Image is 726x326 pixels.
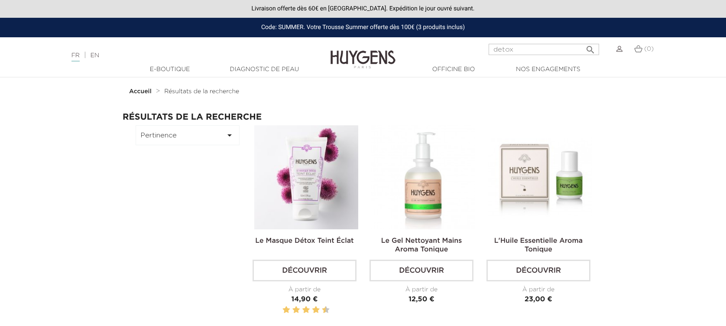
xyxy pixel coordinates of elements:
[301,305,302,316] label: 5
[91,52,99,59] a: EN
[164,88,239,95] a: Résultats de la recherche
[486,260,590,281] a: Découvrir
[369,260,473,281] a: Découvrir
[281,305,282,316] label: 1
[410,65,497,74] a: Officine Bio
[488,125,592,229] img: H.E. AROMA TONIQUE 10ml
[67,50,296,61] div: |
[371,125,475,229] img: Le Gel Nettoyant Mains Aroma Tonique
[129,88,153,95] a: Accueil
[408,296,434,303] span: 12,50 €
[525,296,552,303] span: 23,00 €
[253,260,357,281] a: Découvrir
[136,125,240,145] button: Pertinence
[486,285,590,294] div: À partir de
[123,112,603,122] h2: Résultats de la recherche
[311,305,312,316] label: 7
[254,125,358,229] img: Le Masque Détox Teint Éclat
[291,305,292,316] label: 3
[284,305,288,316] label: 2
[369,285,473,294] div: À partir de
[304,305,308,316] label: 6
[505,65,591,74] a: Nos engagements
[164,88,239,95] span: Résultats de la recherche
[71,52,80,62] a: FR
[381,238,462,253] a: Le Gel Nettoyant Mains Aroma Tonique
[494,238,583,253] a: L'Huile Essentielle Aroma Tonique
[126,65,213,74] a: E-Boutique
[224,130,235,140] i: 
[253,285,357,294] div: À partir de
[583,41,598,53] button: 
[321,305,322,316] label: 9
[585,42,596,52] i: 
[489,44,599,55] input: Rechercher
[292,296,318,303] span: 14,90 €
[331,36,395,70] img: Huygens
[314,305,318,316] label: 8
[324,305,328,316] label: 10
[129,88,152,95] strong: Accueil
[255,238,353,244] a: Le Masque Détox Teint Éclat
[644,46,654,52] span: (0)
[221,65,308,74] a: Diagnostic de peau
[294,305,298,316] label: 4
